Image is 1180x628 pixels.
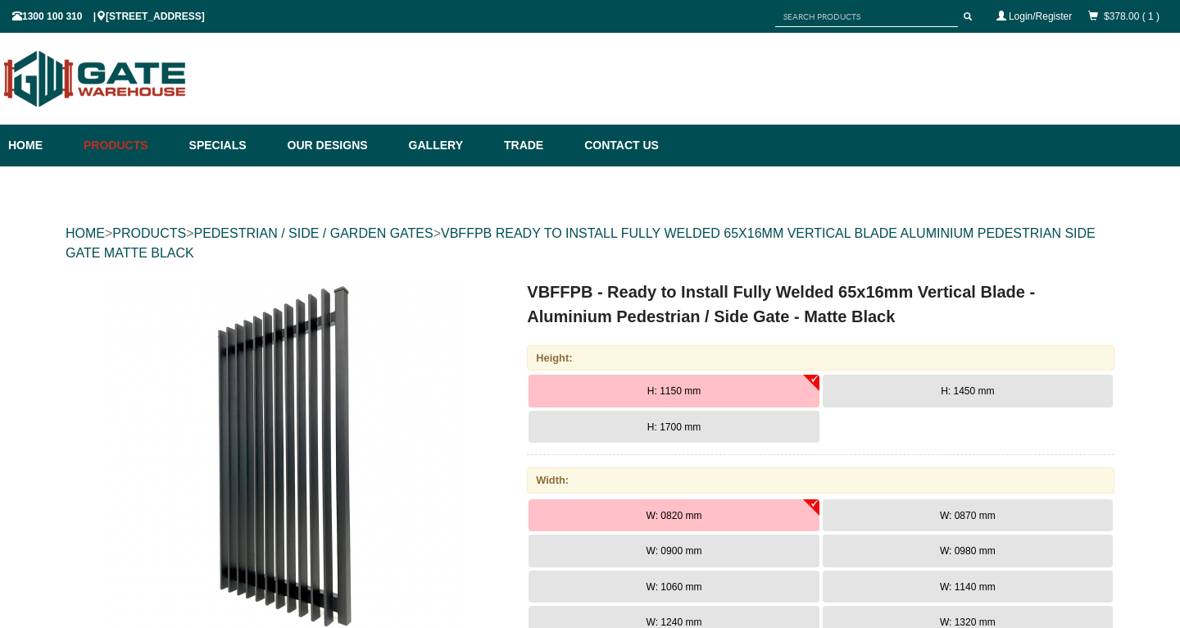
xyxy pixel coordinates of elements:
a: $378.00 ( 1 ) [1104,11,1160,22]
span: H: 1150 mm [647,385,701,397]
a: Specials [181,125,279,166]
a: Our Designs [279,125,401,166]
a: Gallery [401,125,496,166]
span: W: 1240 mm [647,617,702,628]
span: W: 1140 mm [940,581,996,593]
a: Home [8,125,75,166]
a: PEDESTRIAN / SIDE / GARDEN GATES [193,226,433,240]
button: W: 1140 mm [823,571,1113,603]
a: Products [75,125,181,166]
a: HOME [66,226,105,240]
span: H: 1700 mm [647,421,701,433]
button: W: 0870 mm [823,499,1113,532]
span: 1300 100 310 | [STREET_ADDRESS] [12,11,205,22]
button: W: 0900 mm [529,535,819,567]
button: W: 1060 mm [529,571,819,603]
span: W: 0870 mm [940,510,996,521]
a: Contact Us [576,125,659,166]
button: H: 1150 mm [529,375,819,407]
input: SEARCH PRODUCTS [775,7,958,27]
a: PRODUCTS [112,226,186,240]
button: H: 1450 mm [823,375,1113,407]
button: W: 0820 mm [529,499,819,532]
a: VBFFPB READY TO INSTALL FULLY WELDED 65X16MM VERTICAL BLADE ALUMINIUM PEDESTRIAN SIDE GATE MATTE ... [66,226,1096,260]
h1: VBFFPB - Ready to Install Fully Welded 65x16mm Vertical Blade - Aluminium Pedestrian / Side Gate ... [527,280,1114,329]
button: W: 0980 mm [823,535,1113,567]
span: W: 0900 mm [647,545,702,557]
span: H: 1450 mm [941,385,994,397]
span: W: 1320 mm [940,617,996,628]
a: Trade [496,125,576,166]
span: W: 1060 mm [647,581,702,593]
div: Height: [527,345,1114,371]
button: H: 1700 mm [529,411,819,444]
a: Login/Register [1009,11,1072,22]
span: W: 0980 mm [940,545,996,557]
div: > > > [66,207,1114,280]
span: W: 0820 mm [647,510,702,521]
div: Width: [527,467,1114,493]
